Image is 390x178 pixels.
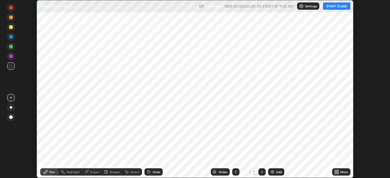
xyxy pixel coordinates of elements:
div: Select [130,170,140,173]
div: / [249,170,251,174]
div: Add [276,170,282,173]
div: Eraser [90,170,99,173]
div: 1 [242,170,248,174]
img: class-settings-icons [299,4,304,9]
img: add-slide-button [270,169,275,174]
p: [MEDICAL_DATA] L-6 [40,4,77,9]
div: 1 [252,169,256,175]
div: Slides [219,170,227,173]
p: Settings [305,5,317,8]
div: Shapes [110,170,120,173]
div: More [340,170,348,173]
p: Recording [205,4,222,9]
img: recording.375f2c34.svg [199,4,204,9]
div: Pen [49,170,55,173]
div: Highlight [66,170,80,173]
div: Undo [153,170,160,173]
h5: WAS SCHEDULED TO START AT 9:45 AM [225,3,293,9]
button: START CLASS [323,2,350,10]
